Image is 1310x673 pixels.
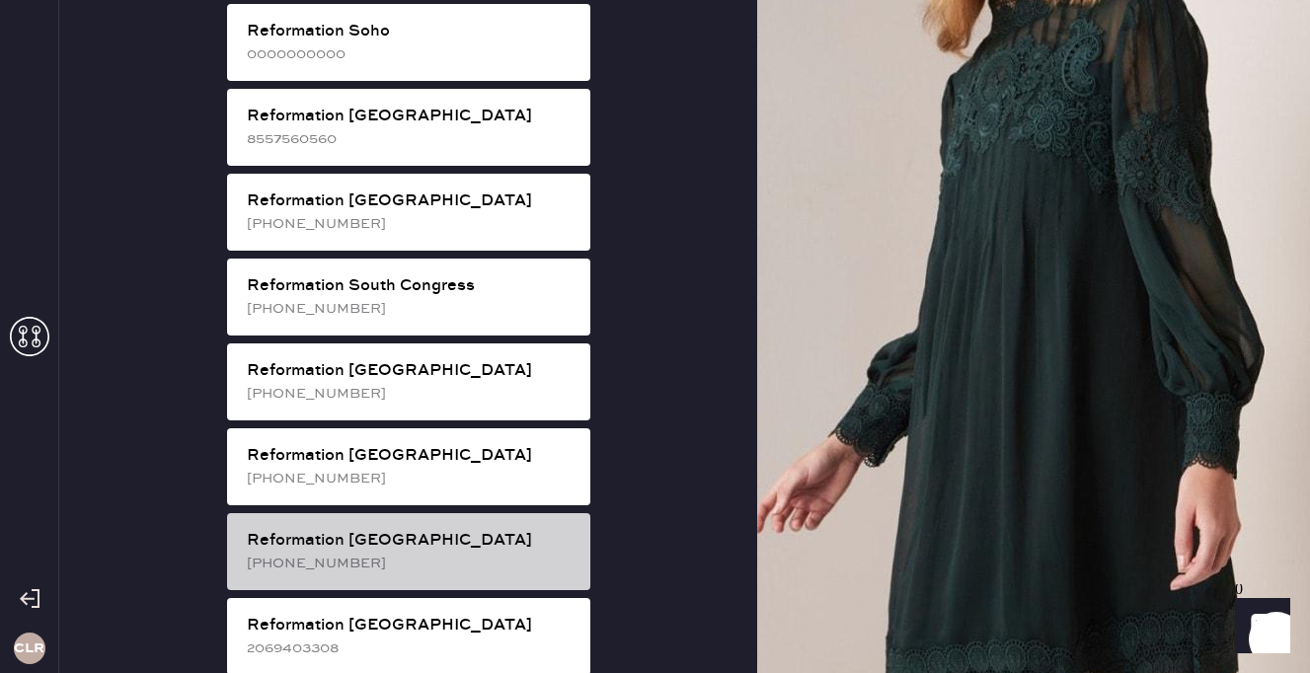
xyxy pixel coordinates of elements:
[247,213,575,235] div: [PHONE_NUMBER]
[1216,584,1301,669] iframe: Front Chat
[247,468,575,489] div: [PHONE_NUMBER]
[247,128,575,150] div: 8557560560
[247,274,575,298] div: Reformation South Congress
[247,189,575,213] div: Reformation [GEOGRAPHIC_DATA]
[247,614,575,637] div: Reformation [GEOGRAPHIC_DATA]
[247,298,575,320] div: [PHONE_NUMBER]
[247,529,575,553] div: Reformation [GEOGRAPHIC_DATA]
[247,43,575,65] div: 0000000000
[247,383,575,405] div: [PHONE_NUMBER]
[247,359,575,383] div: Reformation [GEOGRAPHIC_DATA]
[247,105,575,128] div: Reformation [GEOGRAPHIC_DATA]
[247,20,575,43] div: Reformation Soho
[247,553,575,574] div: [PHONE_NUMBER]
[247,637,575,659] div: 2069403308
[247,444,575,468] div: Reformation [GEOGRAPHIC_DATA]
[14,641,44,655] h3: CLR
